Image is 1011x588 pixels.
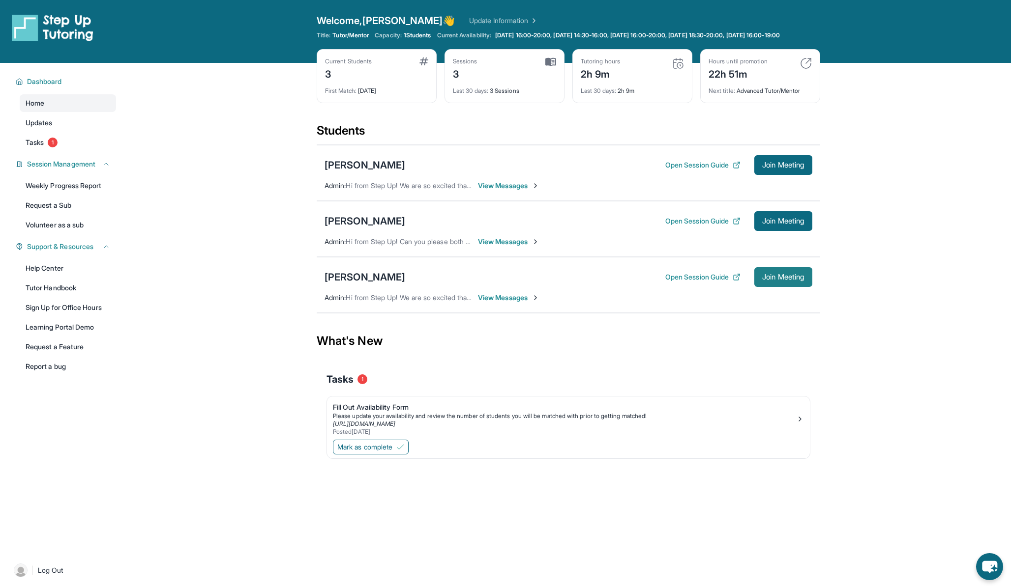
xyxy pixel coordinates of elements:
[976,553,1003,580] button: chat-button
[532,238,539,246] img: Chevron-Right
[453,57,477,65] div: Sessions
[27,159,95,169] span: Session Management
[581,65,620,81] div: 2h 9m
[27,77,62,86] span: Dashboard
[581,81,684,95] div: 2h 9m
[317,31,330,39] span: Title:
[672,57,684,69] img: card
[325,87,357,94] span: First Match :
[528,16,538,26] img: Chevron Right
[333,412,796,420] div: Please update your availability and review the number of students you will be matched with prior ...
[453,87,488,94] span: Last 30 days :
[665,272,741,282] button: Open Session Guide
[317,319,820,363] div: What's New
[20,338,116,356] a: Request a Feature
[754,267,812,287] button: Join Meeting
[325,65,372,81] div: 3
[10,560,116,581] a: |Log Out
[26,118,53,128] span: Updates
[31,564,34,576] span: |
[337,442,392,452] span: Mark as complete
[20,94,116,112] a: Home
[14,563,28,577] img: user-img
[317,123,820,144] div: Students
[754,211,812,231] button: Join Meeting
[357,374,367,384] span: 1
[754,155,812,175] button: Join Meeting
[495,31,780,39] span: [DATE] 16:00-20:00, [DATE] 14:30-16:00, [DATE] 16:00-20:00, [DATE] 18:30-20:00, [DATE] 16:00-19:00
[20,216,116,234] a: Volunteer as a sub
[327,372,354,386] span: Tasks
[762,218,804,224] span: Join Meeting
[532,294,539,302] img: Chevron-Right
[453,65,477,81] div: 3
[404,31,431,39] span: 1 Students
[20,279,116,297] a: Tutor Handbook
[478,293,539,303] span: View Messages
[20,299,116,316] a: Sign Up for Office Hours
[20,114,116,132] a: Updates
[325,293,346,302] span: Admin :
[325,181,346,190] span: Admin :
[762,162,804,168] span: Join Meeting
[20,259,116,277] a: Help Center
[325,158,405,172] div: [PERSON_NAME]
[20,134,116,151] a: Tasks1
[20,196,116,214] a: Request a Sub
[709,81,812,95] div: Advanced Tutor/Mentor
[325,57,372,65] div: Current Students
[325,214,405,228] div: [PERSON_NAME]
[38,565,63,575] span: Log Out
[325,81,428,95] div: [DATE]
[437,31,491,39] span: Current Availability:
[581,87,616,94] span: Last 30 days :
[325,237,346,246] span: Admin :
[453,81,556,95] div: 3 Sessions
[469,16,538,26] a: Update Information
[20,358,116,375] a: Report a bug
[333,420,395,427] a: [URL][DOMAIN_NAME]
[20,318,116,336] a: Learning Portal Demo
[12,14,93,41] img: logo
[478,237,539,247] span: View Messages
[27,242,93,252] span: Support & Resources
[665,216,741,226] button: Open Session Guide
[800,57,812,69] img: card
[545,57,556,66] img: card
[20,177,116,195] a: Weekly Progress Report
[493,31,782,39] a: [DATE] 16:00-20:00, [DATE] 14:30-16:00, [DATE] 16:00-20:00, [DATE] 18:30-20:00, [DATE] 16:00-19:00
[532,182,539,190] img: Chevron-Right
[396,443,404,451] img: Mark as complete
[478,181,539,191] span: View Messages
[375,31,402,39] span: Capacity:
[48,138,58,147] span: 1
[419,57,428,65] img: card
[26,138,44,147] span: Tasks
[327,396,810,438] a: Fill Out Availability FormPlease update your availability and review the number of students you w...
[333,428,796,436] div: Posted [DATE]
[709,87,735,94] span: Next title :
[325,270,405,284] div: [PERSON_NAME]
[709,65,768,81] div: 22h 51m
[709,57,768,65] div: Hours until promotion
[665,160,741,170] button: Open Session Guide
[23,242,110,252] button: Support & Resources
[26,98,44,108] span: Home
[333,402,796,412] div: Fill Out Availability Form
[333,440,409,454] button: Mark as complete
[23,77,110,86] button: Dashboard
[317,14,455,28] span: Welcome, [PERSON_NAME] 👋
[581,57,620,65] div: Tutoring hours
[762,274,804,280] span: Join Meeting
[332,31,369,39] span: Tutor/Mentor
[23,159,110,169] button: Session Management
